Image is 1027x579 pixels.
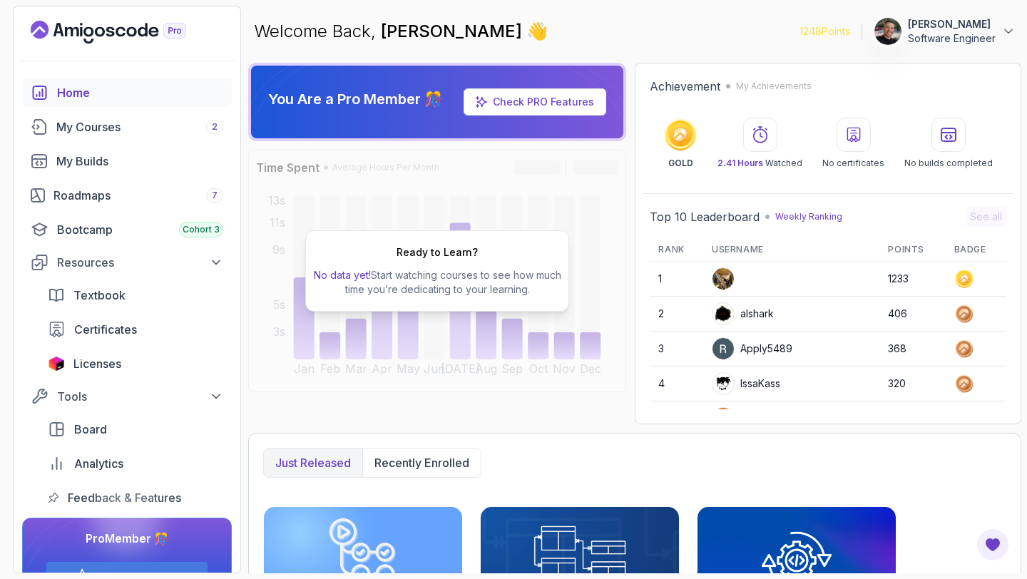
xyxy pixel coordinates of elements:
[650,78,720,95] h2: Achievement
[650,262,703,297] td: 1
[254,20,548,43] p: Welcome Back,
[712,407,837,430] div: wildmongoosefb425
[39,281,232,309] a: textbook
[362,449,481,477] button: Recently enrolled
[874,17,1016,46] button: user profile image[PERSON_NAME]Software Engineer
[22,250,232,275] button: Resources
[908,17,996,31] p: [PERSON_NAME]
[39,415,232,444] a: board
[312,268,563,297] p: Start watching courses to see how much time you’re dedicating to your learning.
[53,187,223,204] div: Roadmaps
[212,121,218,133] span: 2
[381,21,526,41] span: [PERSON_NAME]
[712,338,734,359] img: user profile image
[712,373,734,394] img: user profile image
[946,238,1006,262] th: Badge
[39,449,232,478] a: analytics
[73,287,126,304] span: Textbook
[879,367,945,401] td: 320
[48,357,65,371] img: jetbrains icon
[57,84,223,101] div: Home
[39,483,232,512] a: feedback
[493,96,594,108] a: Check PRO Features
[668,158,693,169] p: GOLD
[268,89,442,109] p: You Are a Pro Member 🎊
[712,372,780,395] div: IssaKass
[397,245,478,260] h2: Ready to Learn?
[712,337,792,360] div: Apply5489
[526,19,548,43] span: 👋
[712,303,734,324] img: user profile image
[57,388,223,405] div: Tools
[736,81,812,92] p: My Achievements
[908,31,996,46] p: Software Engineer
[464,88,606,116] a: Check PRO Features
[68,489,181,506] span: Feedback & Features
[904,158,993,169] p: No builds completed
[74,321,137,338] span: Certificates
[22,181,232,210] a: roadmaps
[874,18,901,45] img: user profile image
[879,401,945,436] td: 279
[74,455,123,472] span: Analytics
[57,254,223,271] div: Resources
[74,421,107,438] span: Board
[879,297,945,332] td: 406
[879,332,945,367] td: 368
[822,158,884,169] p: No certificates
[650,367,703,401] td: 4
[966,207,1006,227] button: See all
[39,315,232,344] a: certificates
[879,238,945,262] th: Points
[650,401,703,436] td: 5
[717,158,763,168] span: 2.41 Hours
[976,528,1010,562] button: Open Feedback Button
[264,449,362,477] button: Just released
[799,24,850,39] p: 1248 Points
[650,332,703,367] td: 3
[31,21,219,43] a: Landing page
[712,302,774,325] div: alshark
[717,158,802,169] p: Watched
[775,211,842,222] p: Weekly Ranking
[374,454,469,471] p: Recently enrolled
[650,208,760,225] h2: Top 10 Leaderboard
[73,355,121,372] span: Licenses
[314,269,371,281] span: No data yet!
[56,118,223,135] div: My Courses
[39,349,232,378] a: licenses
[703,238,879,262] th: Username
[212,190,218,201] span: 7
[22,215,232,244] a: bootcamp
[275,454,351,471] p: Just released
[712,268,734,289] img: user profile image
[22,147,232,175] a: builds
[879,262,945,297] td: 1233
[22,384,232,409] button: Tools
[650,297,703,332] td: 2
[56,153,223,170] div: My Builds
[712,408,734,429] img: user profile image
[183,224,220,235] span: Cohort 3
[22,78,232,107] a: home
[22,113,232,141] a: courses
[57,221,223,238] div: Bootcamp
[650,238,703,262] th: Rank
